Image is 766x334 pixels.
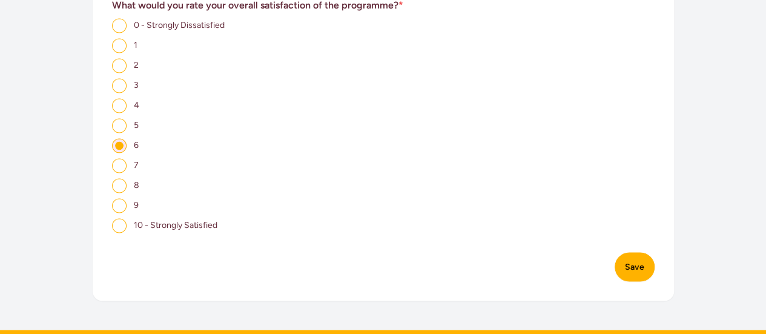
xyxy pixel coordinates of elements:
[134,220,217,230] span: 10 - Strongly Satisfied
[134,180,139,190] span: 8
[134,80,139,90] span: 3
[112,38,127,53] input: 1
[134,40,137,50] span: 1
[112,178,127,193] input: 8
[112,138,127,153] input: 6
[134,140,139,150] span: 6
[112,198,127,213] input: 9
[112,18,127,33] input: 0 - Strongly Dissatisfied
[134,200,139,210] span: 9
[134,120,139,130] span: 5
[112,58,127,73] input: 2
[134,20,225,30] span: 0 - Strongly Dissatisfied
[134,160,139,170] span: 7
[112,78,127,93] input: 3
[615,252,655,281] button: Save
[112,218,127,233] input: 10 - Strongly Satisfied
[112,118,127,133] input: 5
[134,100,139,110] span: 4
[112,98,127,113] input: 4
[112,158,127,173] input: 7
[134,60,139,70] span: 2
